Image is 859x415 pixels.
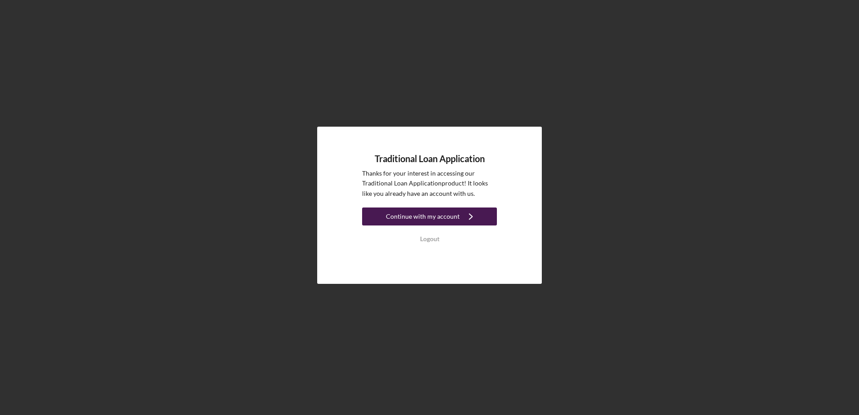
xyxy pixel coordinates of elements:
[386,207,460,225] div: Continue with my account
[420,230,439,248] div: Logout
[362,230,497,248] button: Logout
[362,168,497,199] p: Thanks for your interest in accessing our Traditional Loan Application product! It looks like you...
[362,207,497,225] button: Continue with my account
[375,154,485,164] h4: Traditional Loan Application
[362,207,497,228] a: Continue with my account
